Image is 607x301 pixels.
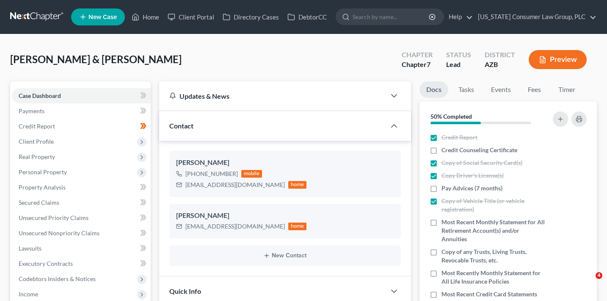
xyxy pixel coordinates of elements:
span: New Case [88,14,117,20]
a: Timer [552,81,582,98]
button: Preview [529,50,587,69]
a: Unsecured Nonpriority Claims [12,226,151,241]
div: District [485,50,515,60]
span: 7 [427,60,430,68]
span: Copy of Social Security Card(s) [441,159,522,167]
div: [PERSON_NAME] [176,158,394,168]
span: Most Recently Monthly Statement for All Life Insurance Policies [441,269,546,286]
strong: 50% Completed [430,113,472,120]
a: Case Dashboard [12,88,151,103]
span: 4 [596,272,602,279]
a: Lawsuits [12,241,151,256]
a: Tasks [452,81,481,98]
span: Income [19,290,38,298]
div: mobile [241,170,262,178]
span: Client Profile [19,138,54,145]
span: Codebtors Insiders & Notices [19,275,96,282]
a: [US_STATE] Consumer Law Group, PLC [474,9,596,25]
span: [PERSON_NAME] & [PERSON_NAME] [10,53,182,65]
span: Property Analysis [19,184,66,191]
span: Pay Advices (7 months) [441,184,502,192]
div: Status [446,50,471,60]
a: Fees [521,81,548,98]
button: New Contact [176,252,394,259]
span: Credit Counseling Certificate [441,146,517,154]
span: Copy of any Trusts, Living Trusts, Revocable Trusts, etc. [441,248,546,265]
span: Credit Report [441,133,477,142]
span: Executory Contracts [19,260,73,267]
span: Most Recent Monthly Statement for All Retirement Account(s) and/or Annuities [441,218,546,243]
div: AZB [485,60,515,70]
a: Credit Report [12,119,151,134]
span: Unsecured Nonpriority Claims [19,229,99,237]
span: Credit Report [19,123,55,130]
a: Docs [419,81,448,98]
span: Unsecured Priority Claims [19,214,88,221]
a: Directory Cases [218,9,283,25]
div: Lead [446,60,471,70]
span: Case Dashboard [19,92,61,99]
span: Copy of Vehicle Title (or vehicle registration) [441,197,546,214]
input: Search by name... [353,9,430,25]
a: Help [444,9,473,25]
span: Payments [19,107,44,114]
a: Home [127,9,163,25]
div: home [288,181,307,189]
span: Lawsuits [19,245,41,252]
div: [PHONE_NUMBER] [185,170,238,178]
a: Executory Contracts [12,256,151,271]
iframe: Intercom live chat [578,272,599,293]
div: Chapter [402,50,433,60]
a: Events [484,81,518,98]
a: Payments [12,103,151,119]
div: [EMAIL_ADDRESS][DOMAIN_NAME] [185,222,285,231]
a: DebtorCC [283,9,331,25]
span: Secured Claims [19,199,59,206]
span: Real Property [19,153,55,160]
a: Unsecured Priority Claims [12,210,151,226]
div: home [288,223,307,230]
span: Copy Driver's License(s) [441,171,504,180]
div: [PERSON_NAME] [176,211,394,221]
div: [EMAIL_ADDRESS][DOMAIN_NAME] [185,181,285,189]
div: Updates & News [169,92,375,100]
span: Personal Property [19,168,67,176]
span: Quick Info [169,287,201,295]
div: Chapter [402,60,433,70]
a: Property Analysis [12,180,151,195]
a: Client Portal [163,9,218,25]
span: Most Recent Credit Card Statements [441,290,537,298]
a: Secured Claims [12,195,151,210]
span: Contact [169,122,193,130]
